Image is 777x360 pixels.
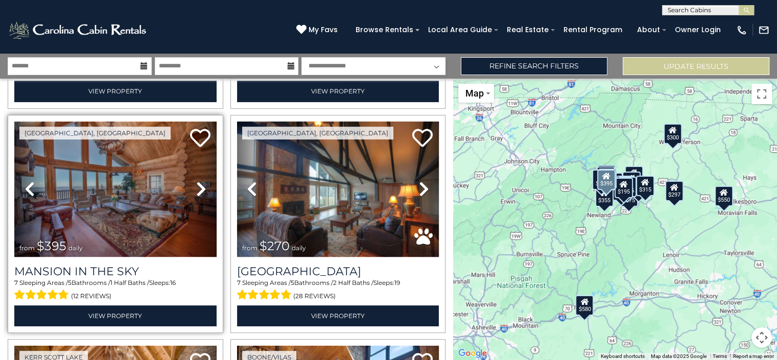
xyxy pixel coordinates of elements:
[237,278,439,303] div: Sleeping Areas / Bathrooms / Sleeps:
[613,180,631,200] div: $330
[651,353,707,359] span: Map data ©2025 Google
[242,127,393,139] a: [GEOGRAPHIC_DATA], [GEOGRAPHIC_DATA]
[237,122,439,257] img: thumbnail_163276095.jpeg
[190,128,210,150] a: Add to favorites
[423,22,497,38] a: Local Area Guide
[237,265,439,278] a: [GEOGRAPHIC_DATA]
[333,279,373,286] span: 2 Half Baths /
[71,290,111,303] span: (12 reviews)
[751,327,772,348] button: Map camera controls
[68,244,83,252] span: daily
[576,295,594,315] div: $580
[601,353,645,360] button: Keyboard shortcuts
[623,172,641,192] div: $451
[37,238,66,253] span: $395
[296,25,340,36] a: My Favs
[592,170,610,190] div: $290
[623,57,769,75] button: Update Results
[665,181,684,201] div: $297
[598,169,617,189] div: $270
[19,244,35,252] span: from
[110,279,149,286] span: 1 Half Baths /
[309,25,338,35] span: My Favs
[733,353,774,359] a: Report a map error
[636,175,654,196] div: $315
[715,185,733,206] div: $550
[670,22,726,38] a: Owner Login
[291,279,294,286] span: 5
[618,177,637,197] div: $485
[625,166,643,186] div: $349
[558,22,627,38] a: Rental Program
[350,22,418,38] a: Browse Rentals
[242,244,257,252] span: from
[597,166,615,186] div: $310
[14,278,217,303] div: Sleeping Areas / Bathrooms / Sleeps:
[751,84,772,104] button: Toggle fullscreen view
[615,177,633,198] div: $195
[458,84,494,103] button: Change map style
[736,25,747,36] img: phone-regular-white.png
[237,265,439,278] h3: Majestic Mountain Haus
[597,165,616,185] div: $325
[8,20,149,40] img: White-1-2.png
[456,347,489,360] a: Open this area in Google Maps (opens a new window)
[502,22,554,38] a: Real Estate
[620,186,638,206] div: $375
[237,305,439,326] a: View Property
[14,122,217,257] img: thumbnail_163263808.jpeg
[713,353,727,359] a: Terms (opens in new tab)
[237,279,241,286] span: 7
[629,176,648,197] div: $480
[758,25,769,36] img: mail-regular-white.png
[260,238,290,253] span: $270
[68,279,72,286] span: 5
[293,290,336,303] span: (28 reviews)
[170,279,176,286] span: 16
[465,88,484,99] span: Map
[461,57,607,75] a: Refine Search Filters
[412,128,433,150] a: Add to favorites
[292,244,306,252] span: daily
[14,265,217,278] a: Mansion In The Sky
[595,186,614,207] div: $355
[14,305,217,326] a: View Property
[19,127,171,139] a: [GEOGRAPHIC_DATA], [GEOGRAPHIC_DATA]
[664,123,682,143] div: $300
[14,279,18,286] span: 7
[237,81,439,102] a: View Property
[394,279,400,286] span: 19
[617,176,635,196] div: $400
[456,347,489,360] img: Google
[632,22,665,38] a: About
[14,81,217,102] a: View Property
[597,170,616,190] div: $395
